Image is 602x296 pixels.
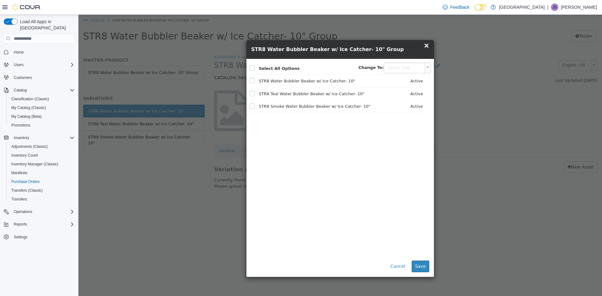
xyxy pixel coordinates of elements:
button: Inventory [11,134,32,142]
a: Inventory Count [9,152,40,159]
span: Promotions [11,123,30,128]
a: Transfers (Classic) [9,187,45,194]
span: Classification (Classic) [9,95,75,103]
span: Customers [14,75,32,80]
button: Transfers [6,195,77,204]
a: Classification (Classic) [9,95,52,103]
span: My Catalog (Beta) [11,114,42,119]
a: Transfers [9,195,29,203]
button: Home [1,47,77,56]
span: STR8 Water Bubbler Beaker w/ Ice Catcher- 10" [171,63,277,70]
span: Users [11,61,75,69]
span: Inventory Count [11,153,38,158]
span: Adjustments (Classic) [9,143,75,150]
span: Settings [11,233,75,241]
button: Settings [1,232,77,241]
p: [PERSON_NAME] [561,3,597,11]
b: Select All Options [180,51,221,56]
a: Home [11,49,26,56]
span: Users [14,62,24,67]
button: Reports [1,220,77,229]
span: Operations [11,208,75,216]
span: Manifests [11,170,27,175]
span: Home [11,48,75,56]
input: Dark Mode [474,4,488,11]
div: Active [313,89,345,95]
span: Reports [11,221,75,228]
button: Catalog [11,86,29,94]
button: Operations [11,208,35,216]
span: Inventory [11,134,75,142]
span: Feedback [450,4,469,10]
button: Transfers (Classic) [6,186,77,195]
button: Purchase Orders [6,177,77,186]
button: Adjustments (Classic) [6,142,77,151]
button: Inventory [1,133,77,142]
button: Reports [11,221,29,228]
span: Select One [306,48,344,58]
button: Users [11,61,26,69]
span: Catalog [14,88,27,93]
button: My Catalog (Beta) [6,112,77,121]
button: Cancel [309,246,330,257]
span: Settings [14,235,27,240]
span: My Catalog (Classic) [9,104,75,112]
span: Customers [11,74,75,81]
button: Inventory Manager (Classic) [6,160,77,169]
span: Inventory Manager (Classic) [11,162,58,167]
span: JS [552,3,557,11]
a: My Catalog (Beta) [9,113,44,120]
div: Active [313,63,345,70]
div: Jim Siciliano [551,3,558,11]
span: Purchase Orders [11,179,40,184]
img: Cova [13,4,41,10]
h4: STR8 Water Bubbler Beaker w/ Ice Catcher- 10" Group [173,32,351,38]
span: Catalog [11,86,75,94]
a: Inventory Manager (Classic) [9,160,61,168]
a: Promotions [9,122,33,129]
button: Users [1,60,77,69]
span: Classification (Classic) [11,96,49,101]
span: Inventory [14,135,29,140]
button: Manifests [6,169,77,177]
button: Inventory Count [6,151,77,160]
span: Operations [14,209,32,214]
p: | [547,3,548,11]
span: Transfers [9,195,75,203]
a: My Catalog (Classic) [9,104,49,112]
span: Purchase Orders [9,178,75,185]
button: Promotions [6,121,77,130]
span: Inventory Manager (Classic) [9,160,75,168]
nav: Complex example [4,45,75,258]
button: Catalog [1,86,77,95]
label: Change To: [280,50,305,56]
p: [GEOGRAPHIC_DATA] [499,3,545,11]
div: Active [313,76,345,82]
span: Promotions [9,122,75,129]
a: Manifests [9,169,30,177]
button: My Catalog (Classic) [6,103,77,112]
span: STR8 Smoke Water Bubbler Beaker w/ Ice Catcher- 10" [171,89,292,95]
a: Adjustments (Classic) [9,143,50,150]
span: × [345,27,351,34]
a: Customers [11,74,34,81]
a: Settings [11,233,30,241]
button: Operations [1,207,77,216]
span: Reports [14,222,27,227]
span: STR8 Teal Water Bubbler Beaker w/ Ice Catcher- 10" [171,76,286,82]
span: Transfers (Classic) [9,187,75,194]
button: Classification (Classic) [6,95,77,103]
button: Customers [1,73,77,82]
span: Transfers (Classic) [11,188,43,193]
span: Manifests [9,169,75,177]
span: Transfers [11,197,27,202]
span: Adjustments (Classic) [11,144,48,149]
a: Purchase Orders [9,178,42,185]
span: My Catalog (Beta) [9,113,75,120]
a: Feedback [440,1,472,13]
span: Inventory Count [9,152,75,159]
span: Home [14,50,24,55]
span: My Catalog (Classic) [11,105,46,110]
button: Save [333,246,351,257]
